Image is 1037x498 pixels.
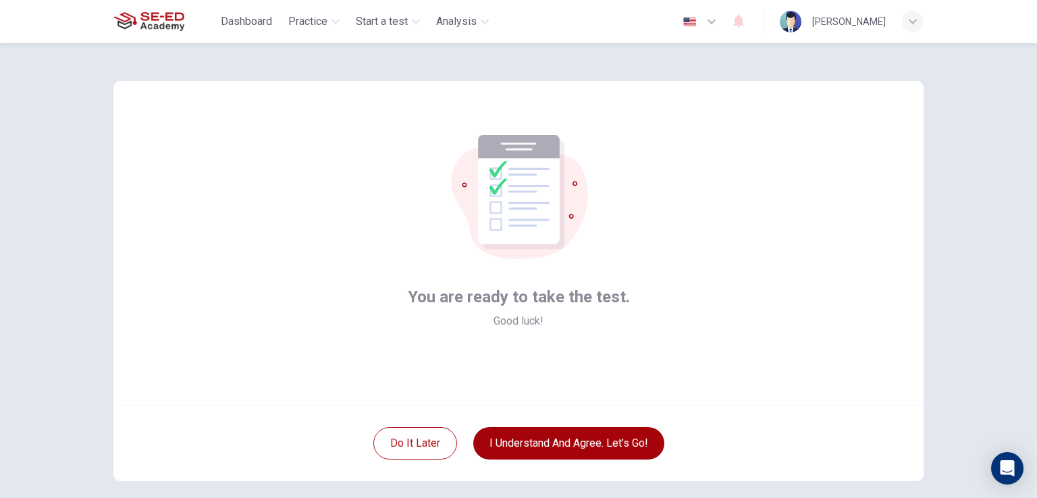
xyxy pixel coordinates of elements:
[473,427,664,460] button: I understand and agree. Let’s go!
[283,9,345,34] button: Practice
[494,313,543,329] span: Good luck!
[113,8,184,35] img: SE-ED Academy logo
[373,427,457,460] button: Do it later
[780,11,801,32] img: Profile picture
[356,13,408,30] span: Start a test
[991,452,1023,485] div: Open Intercom Messenger
[221,13,272,30] span: Dashboard
[431,9,494,34] button: Analysis
[681,17,698,27] img: en
[113,8,215,35] a: SE-ED Academy logo
[812,13,886,30] div: [PERSON_NAME]
[350,9,425,34] button: Start a test
[408,286,630,308] span: You are ready to take the test.
[215,9,277,34] button: Dashboard
[436,13,477,30] span: Analysis
[288,13,327,30] span: Practice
